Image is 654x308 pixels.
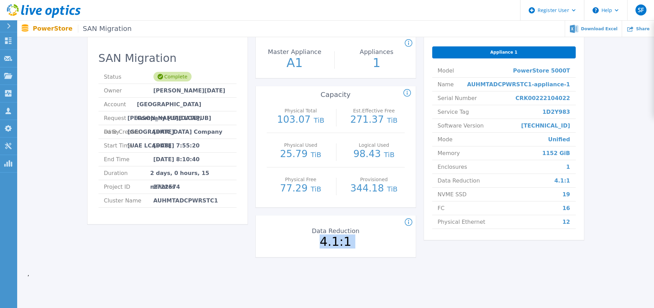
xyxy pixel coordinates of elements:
span: Date Created [104,125,153,139]
span: Software Version [438,119,484,132]
span: Account [104,98,137,111]
span: Project ID [104,180,153,194]
h2: SAN Migration [99,52,237,65]
p: Provisioned [345,177,403,182]
p: Est.Effective Free [345,108,403,113]
span: Memory [438,146,460,160]
span: 2 days, 0 hours, 15 minutes [150,166,231,180]
span: Duration [104,166,150,180]
span: Physical Ethernet [438,215,485,229]
p: Physical Used [272,143,330,147]
p: 1 [338,57,415,69]
span: 12 [562,215,570,229]
span: CRK00222104022 [516,91,570,105]
span: Model [438,64,454,77]
span: [PERSON_NAME][DATE] [153,84,226,97]
span: AUHMTADCPWRSTC1 [153,194,218,207]
div: , [17,14,654,287]
span: Owner [104,84,153,97]
span: Download Excel [581,27,617,31]
span: 1 [566,160,570,174]
span: Requested By [104,111,128,125]
span: 16 [562,201,570,215]
p: Logical Used [345,143,403,147]
span: 2722574 [153,180,180,194]
span: [DATE] 8:10:40 [153,153,200,166]
span: [TECHNICAL_ID] [521,119,570,132]
p: 103.07 [270,115,332,125]
span: 4.1:1 [554,174,570,187]
span: [DATE] [153,125,174,139]
span: TiB [387,116,398,124]
p: 344.18 [343,184,405,194]
span: End Time [104,153,153,166]
p: 271.37 [343,115,405,125]
span: [DATE] 7:55:20 [153,139,200,152]
span: 1152 GiB [542,146,570,160]
span: Serial Number [438,91,477,105]
p: A1 [256,57,333,69]
span: Unified [548,133,570,146]
span: SF [638,7,644,13]
span: Data Reduction [438,174,480,187]
p: Master Appliance [258,49,331,55]
span: FC [438,201,445,215]
div: Complete [153,72,192,81]
span: Status [104,70,153,84]
span: TiB [314,116,324,124]
span: TiB [311,185,321,193]
p: Physical Total [272,108,330,113]
span: TiB [384,151,394,159]
span: [GEOGRAPHIC_DATA] Company [UAE LCAPUB] [137,98,231,111]
p: Physical Free [272,177,330,182]
span: Service Tag [438,105,469,119]
p: 25.79 [270,149,332,159]
span: NVME SSD [438,188,467,201]
p: Appliances [340,49,413,55]
span: AUHMTADCPWRSTC1-appliance-1 [467,78,570,91]
span: SAN Migration [78,25,131,33]
span: Enclosures [438,160,467,174]
p: Data Reduction [299,228,372,234]
p: PowerStore [33,25,132,33]
span: [PERSON_NAME][DATE], [GEOGRAPHIC_DATA] Company [UAE LCAPUB] [127,111,231,125]
p: 77.29 [270,184,332,194]
span: Share [636,27,650,31]
span: PowerStore 5000T [513,64,570,77]
span: TiB [387,185,398,193]
p: 98.43 [343,149,405,159]
span: Cluster Name [104,194,153,207]
span: 1D2Y983 [542,105,570,119]
span: 19 [562,188,570,201]
span: Start Time [104,139,153,152]
p: 4.1:1 [297,235,374,248]
span: Mode [438,133,453,146]
span: Name [438,78,454,91]
span: Appliance 1 [490,49,517,55]
span: TiB [311,151,321,159]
